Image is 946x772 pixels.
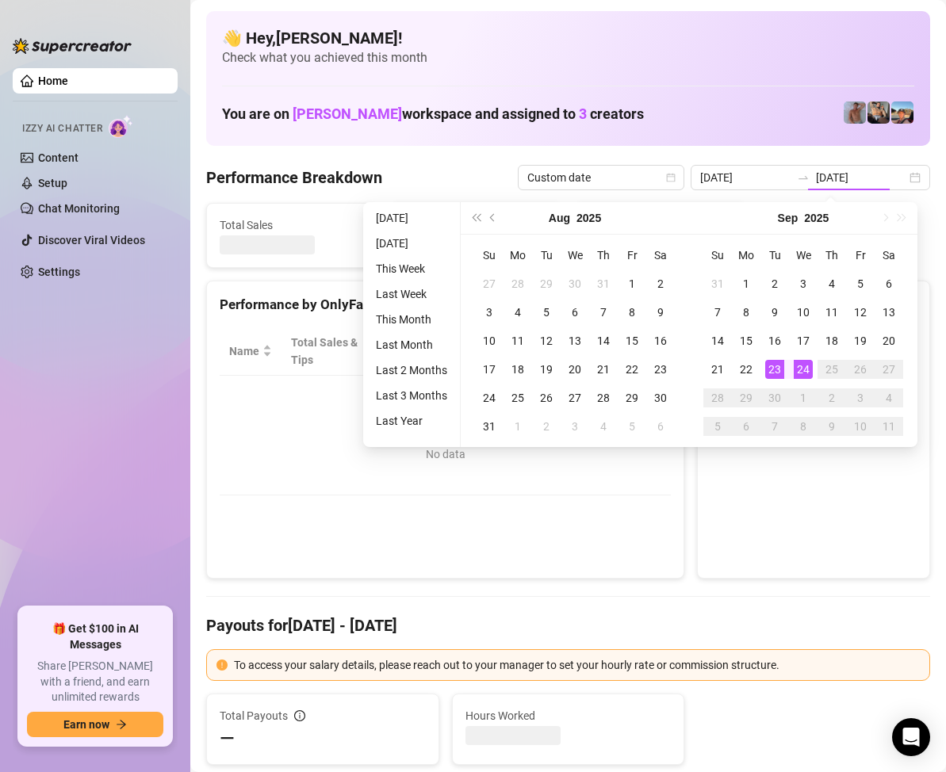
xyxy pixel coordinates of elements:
[797,171,810,184] span: swap-right
[27,621,163,652] span: 🎁 Get $100 in AI Messages
[293,105,402,122] span: [PERSON_NAME]
[816,169,906,186] input: End date
[109,115,133,138] img: AI Chatter
[291,334,359,369] span: Total Sales & Tips
[576,334,649,369] span: Chat Conversion
[38,75,68,87] a: Home
[294,710,305,721] span: info-circle
[13,38,132,54] img: logo-BBDzfeDw.svg
[566,327,672,376] th: Chat Conversion
[38,266,80,278] a: Settings
[222,27,914,49] h4: 👋 Hey, [PERSON_NAME] !
[216,659,228,671] span: exclamation-circle
[27,659,163,705] span: Share [PERSON_NAME] with a friend, and earn unlimited rewards
[494,334,543,369] span: Sales / Hour
[206,614,930,636] h4: Payouts for [DATE] - [DATE]
[220,327,282,376] th: Name
[116,719,127,730] span: arrow-right
[391,334,463,369] div: Est. Hours Worked
[220,707,288,724] span: Total Payouts
[867,101,890,124] img: George
[666,173,676,182] span: calendar
[700,169,791,186] input: Start date
[222,105,644,123] h1: You are on workspace and assigned to creators
[229,342,259,360] span: Name
[38,177,67,189] a: Setup
[844,101,866,124] img: Joey
[404,216,548,234] span: Active Chats
[220,216,364,234] span: Total Sales
[22,121,102,136] span: Izzy AI Chatter
[38,202,120,215] a: Chat Monitoring
[63,718,109,731] span: Earn now
[222,49,914,67] span: Check what you achieved this month
[38,151,79,164] a: Content
[38,234,145,247] a: Discover Viral Videos
[206,166,382,189] h4: Performance Breakdown
[234,656,920,674] div: To access your salary details, please reach out to your manager to set your hourly rate or commis...
[484,327,565,376] th: Sales / Hour
[579,105,587,122] span: 3
[27,712,163,737] button: Earn nowarrow-right
[220,294,671,315] div: Performance by OnlyFans Creator
[465,707,672,724] span: Hours Worked
[282,327,381,376] th: Total Sales & Tips
[891,101,913,124] img: Zach
[797,171,810,184] span: to
[710,294,917,315] div: Sales by OnlyFans Creator
[220,726,235,751] span: —
[236,445,655,463] div: No data
[527,166,675,189] span: Custom date
[892,718,930,756] div: Open Intercom Messenger
[588,216,733,234] span: Messages Sent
